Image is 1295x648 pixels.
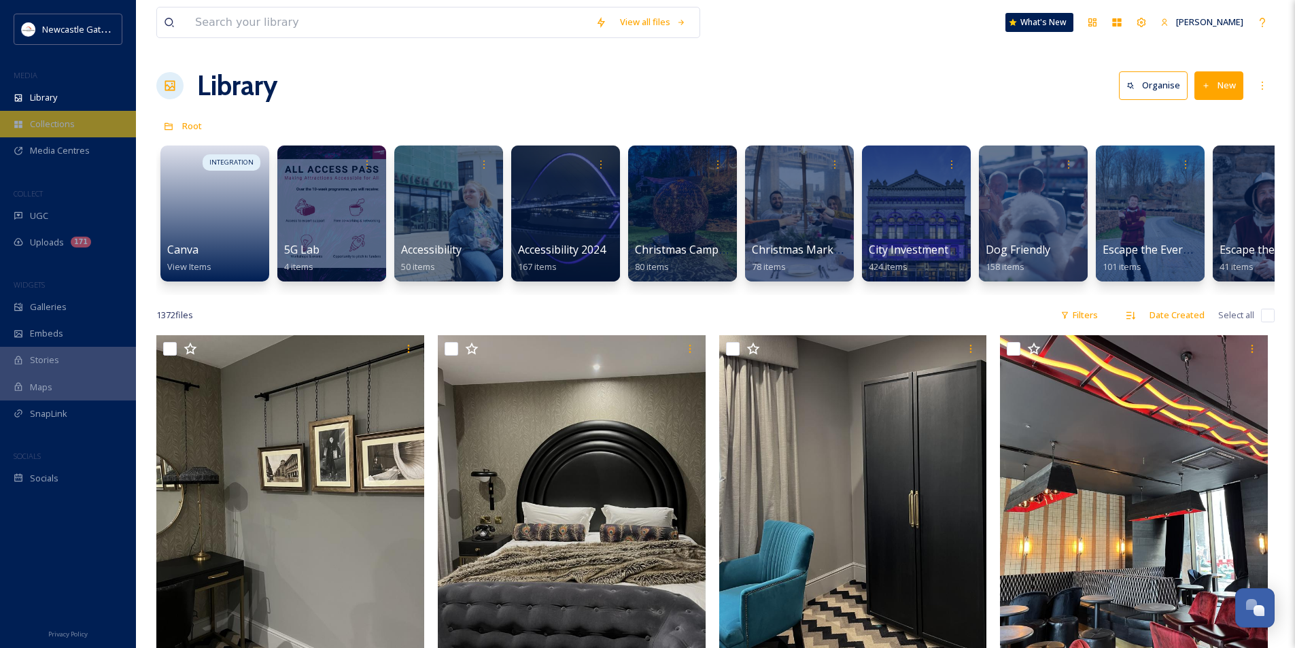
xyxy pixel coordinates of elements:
[188,7,589,37] input: Search your library
[30,327,63,340] span: Embeds
[1103,243,1233,273] a: Escape the Everyday 2022101 items
[30,118,75,131] span: Collections
[30,236,64,249] span: Uploads
[1235,588,1275,628] button: Open Chat
[30,209,48,222] span: UGC
[156,309,193,322] span: 1372 file s
[42,22,167,35] span: Newcastle Gateshead Initiative
[635,243,741,273] a: Christmas Campaign80 items
[401,242,462,257] span: Accessibility
[986,243,1050,273] a: Dog Friendly158 items
[30,381,52,394] span: Maps
[1103,260,1141,273] span: 101 items
[197,65,277,106] a: Library
[284,260,313,273] span: 4 items
[518,243,606,273] a: Accessibility 2024167 items
[71,237,91,248] div: 171
[1103,242,1233,257] span: Escape the Everyday 2022
[752,260,786,273] span: 78 items
[869,260,908,273] span: 424 items
[284,243,320,273] a: 5G Lab4 items
[1143,302,1211,328] div: Date Created
[30,144,90,157] span: Media Centres
[30,91,57,104] span: Library
[1194,71,1243,99] button: New
[48,625,88,641] a: Privacy Policy
[635,260,669,273] span: 80 items
[986,260,1024,273] span: 158 items
[1005,13,1073,32] a: What's New
[1119,71,1188,99] button: Organise
[518,242,606,257] span: Accessibility 2024
[30,301,67,313] span: Galleries
[209,158,254,167] span: INTEGRATION
[22,22,35,36] img: DqD9wEUd_400x400.jpg
[1176,16,1243,28] span: [PERSON_NAME]
[613,9,693,35] a: View all files
[401,243,462,273] a: Accessibility50 items
[1154,9,1250,35] a: [PERSON_NAME]
[1054,302,1105,328] div: Filters
[635,242,741,257] span: Christmas Campaign
[156,139,273,282] a: INTEGRATIONCanvaView Items
[14,188,43,199] span: COLLECT
[284,242,320,257] span: 5G Lab
[869,242,988,257] span: City Investment Images
[752,242,849,257] span: Christmas Markets
[14,70,37,80] span: MEDIA
[869,243,988,273] a: City Investment Images424 items
[752,243,849,273] a: Christmas Markets78 items
[1218,309,1254,322] span: Select all
[1220,260,1254,273] span: 41 items
[167,242,198,257] span: Canva
[30,407,67,420] span: SnapLink
[1119,71,1194,99] a: Organise
[401,260,435,273] span: 50 items
[986,242,1050,257] span: Dog Friendly
[30,472,58,485] span: Socials
[14,451,41,461] span: SOCIALS
[48,630,88,638] span: Privacy Policy
[167,260,211,273] span: View Items
[182,120,202,132] span: Root
[518,260,557,273] span: 167 items
[182,118,202,134] a: Root
[14,279,45,290] span: WIDGETS
[30,354,59,366] span: Stories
